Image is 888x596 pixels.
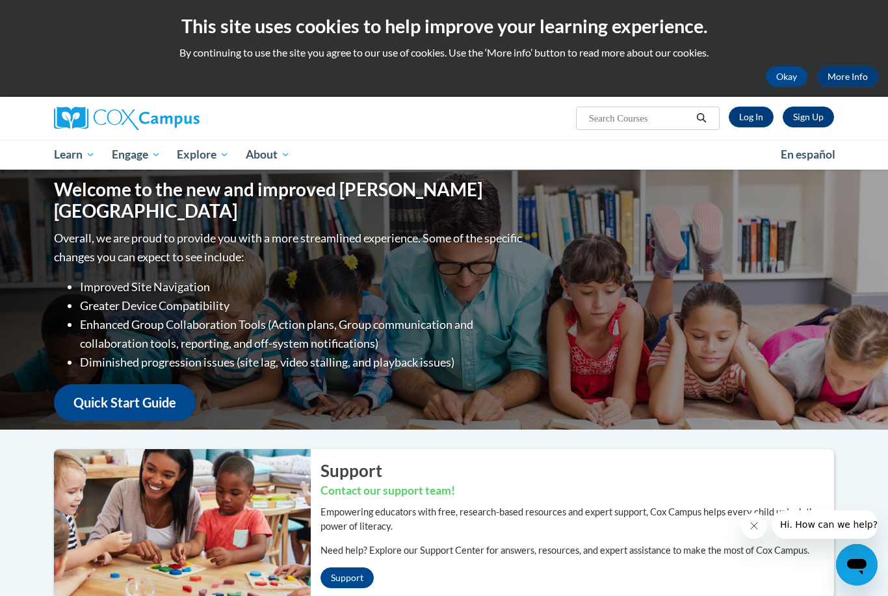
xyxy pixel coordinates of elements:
li: Diminished progression issues (site lag, video stalling, and playback issues) [80,353,525,372]
h3: Contact our support team! [320,483,834,499]
li: Enhanced Group Collaboration Tools (Action plans, Group communication and collaboration tools, re... [80,315,525,353]
a: Quick Start Guide [54,384,196,421]
a: Learn [46,140,103,170]
a: En español [772,141,844,168]
img: Cox Campus [54,107,200,130]
a: Register [783,107,834,127]
span: En español [781,148,835,161]
input: Search Courses [588,110,692,126]
span: About [246,147,290,162]
a: Engage [103,140,169,170]
a: Cox Campus [54,107,301,130]
iframe: Button to launch messaging window [836,544,878,586]
button: Search [692,110,711,126]
a: More Info [817,66,878,87]
span: Explore [177,147,229,162]
a: About [237,140,298,170]
p: Need help? Explore our Support Center for answers, resources, and expert assistance to make the m... [320,543,834,558]
li: Improved Site Navigation [80,278,525,296]
a: Explore [168,140,237,170]
span: Engage [112,147,161,162]
p: By continuing to use the site you agree to our use of cookies. Use the ‘More info’ button to read... [10,45,878,60]
p: Empowering educators with free, research-based resources and expert support, Cox Campus helps eve... [320,505,834,534]
button: Okay [766,66,807,87]
h2: Support [320,459,834,482]
h1: Welcome to the new and improved [PERSON_NAME][GEOGRAPHIC_DATA] [54,179,525,222]
iframe: Close message [741,513,767,539]
p: Overall, we are proud to provide you with a more streamlined experience. Some of the specific cha... [54,229,525,266]
a: Log In [729,107,774,127]
div: Main menu [34,140,854,170]
h2: This site uses cookies to help improve your learning experience. [10,13,878,39]
span: Learn [54,147,95,162]
iframe: Message from company [772,510,878,539]
a: Support [320,567,374,588]
li: Greater Device Compatibility [80,296,525,315]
